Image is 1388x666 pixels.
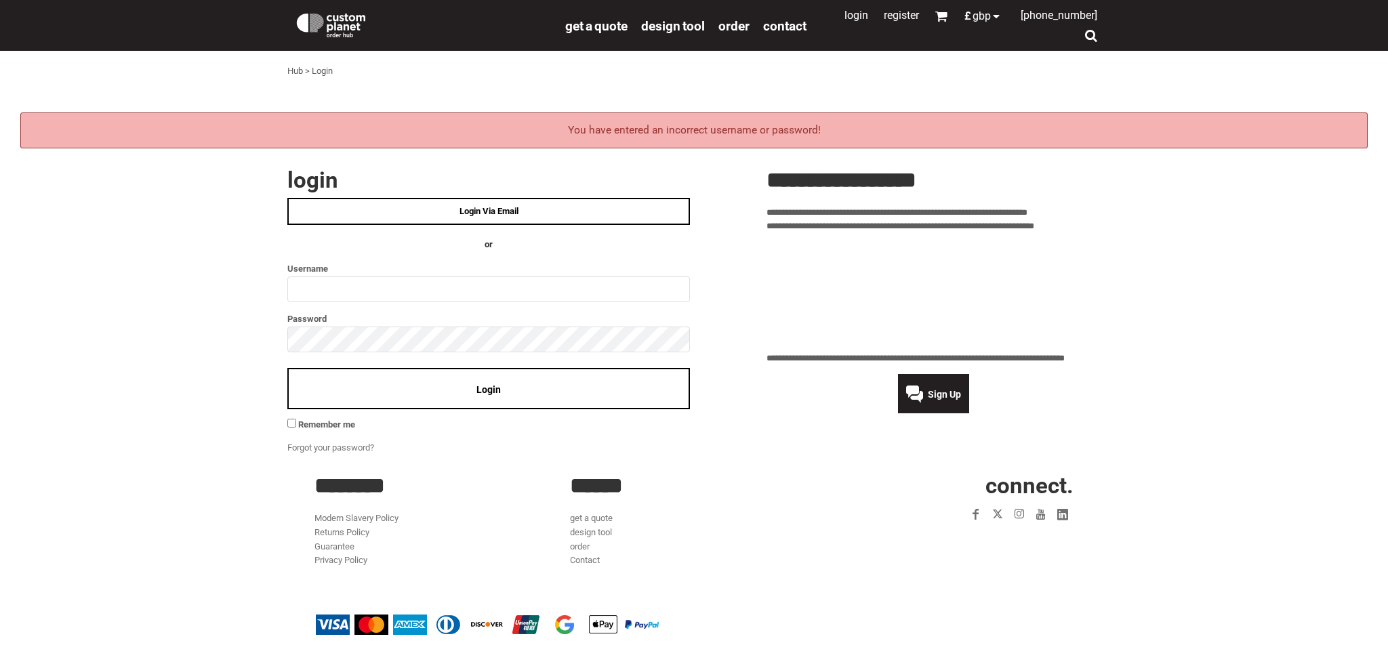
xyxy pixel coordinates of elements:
img: American Express [393,615,427,635]
label: Password [287,311,690,327]
h2: CONNECT. [826,474,1074,497]
a: order [570,541,590,551]
span: design tool [641,18,705,34]
img: Visa [316,615,350,635]
a: get a quote [570,513,613,523]
span: Login Via Email [460,206,518,216]
img: Diners Club [432,615,466,635]
span: Sign Up [928,389,961,400]
span: order [718,18,750,34]
a: Hub [287,66,303,76]
a: Custom Planet [287,3,558,44]
iframe: Customer reviews powered by Trustpilot [767,242,1101,344]
span: get a quote [565,18,628,34]
a: Login Via Email [287,198,690,225]
span: GBP [973,11,991,22]
a: Register [884,9,919,22]
a: Privacy Policy [314,555,367,565]
a: design tool [570,527,612,537]
h2: Login [287,169,690,191]
img: PayPal [625,620,659,628]
span: £ [964,11,973,22]
a: Contact [570,555,600,565]
span: Remember me [298,419,355,430]
img: China UnionPay [509,615,543,635]
img: Custom Planet [294,10,368,37]
a: Modern Slavery Policy [314,513,399,523]
div: Login [312,64,333,79]
a: design tool [641,18,705,33]
img: Google Pay [548,615,581,635]
img: Mastercard [354,615,388,635]
a: Forgot your password? [287,442,374,453]
span: Contact [763,18,807,34]
a: Login [844,9,868,22]
a: Guarantee [314,541,354,551]
iframe: Customer reviews powered by Trustpilot [886,533,1074,549]
a: get a quote [565,18,628,33]
div: You have entered an incorrect username or password! [20,112,1368,148]
label: Username [287,261,690,276]
img: Discover [470,615,504,635]
a: Returns Policy [314,527,369,537]
img: Apple Pay [586,615,620,635]
a: order [718,18,750,33]
span: [PHONE_NUMBER] [1021,9,1097,22]
span: Login [476,384,501,395]
div: > [305,64,310,79]
input: Remember me [287,419,296,428]
a: Contact [763,18,807,33]
h4: OR [287,238,690,252]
